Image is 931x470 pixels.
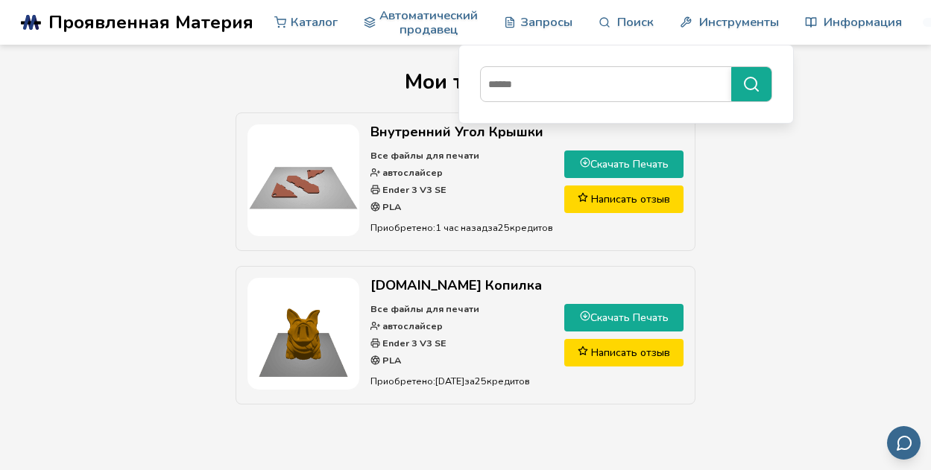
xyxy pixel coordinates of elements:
[475,375,487,387] ya-tr-span: 25
[699,15,779,29] ya-tr-span: Инструменты
[590,157,669,171] ya-tr-span: Скачать Печать
[48,10,253,35] ya-tr-span: Проявленная Материя
[487,221,498,234] ya-tr-span: за
[247,278,359,390] img: Polysculpt.Com Копилка
[464,375,475,387] ya-tr-span: за
[370,149,479,162] ya-tr-span: Все файлы для печати
[564,304,684,331] a: Скачать Печать
[591,192,670,206] ya-tr-span: Написать отзыв
[382,183,446,196] ya-tr-span: Ender 3 V3 SE
[405,68,527,96] ya-tr-span: Мои товары
[291,15,338,29] ya-tr-span: Каталог
[435,375,464,387] ya-tr-span: [DATE]
[510,221,553,234] ya-tr-span: кредитов
[382,166,443,179] ya-tr-span: автослайсер
[887,426,921,460] button: Отправить отзыв по электронной почте
[370,278,553,293] h2: [DOMAIN_NAME] Копилка
[247,124,359,236] img: Внутренний Угол Крышки
[435,221,487,234] ya-tr-span: 1 час назад
[382,200,401,213] ya-tr-span: PLA
[487,375,530,387] ya-tr-span: кредитов
[617,15,654,29] ya-tr-span: Поиск
[564,339,684,366] a: Написать отзыв
[824,15,902,29] ya-tr-span: Информация
[564,185,684,213] a: Написать отзыв
[380,354,401,366] strong: PLA
[498,221,510,234] ya-tr-span: 25
[379,8,478,37] ya-tr-span: Автоматический продавец
[370,124,553,140] h2: Внутренний Угол Крышки
[370,221,435,234] ya-tr-span: Приобретено:
[370,375,435,387] ya-tr-span: Приобретено:
[370,302,479,315] strong: Все файлы для печати
[380,337,446,349] strong: Ender 3 V3 SE
[380,320,443,332] strong: автослайсер
[564,150,684,178] a: Скачать Печать
[520,15,572,29] ya-tr-span: Запросы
